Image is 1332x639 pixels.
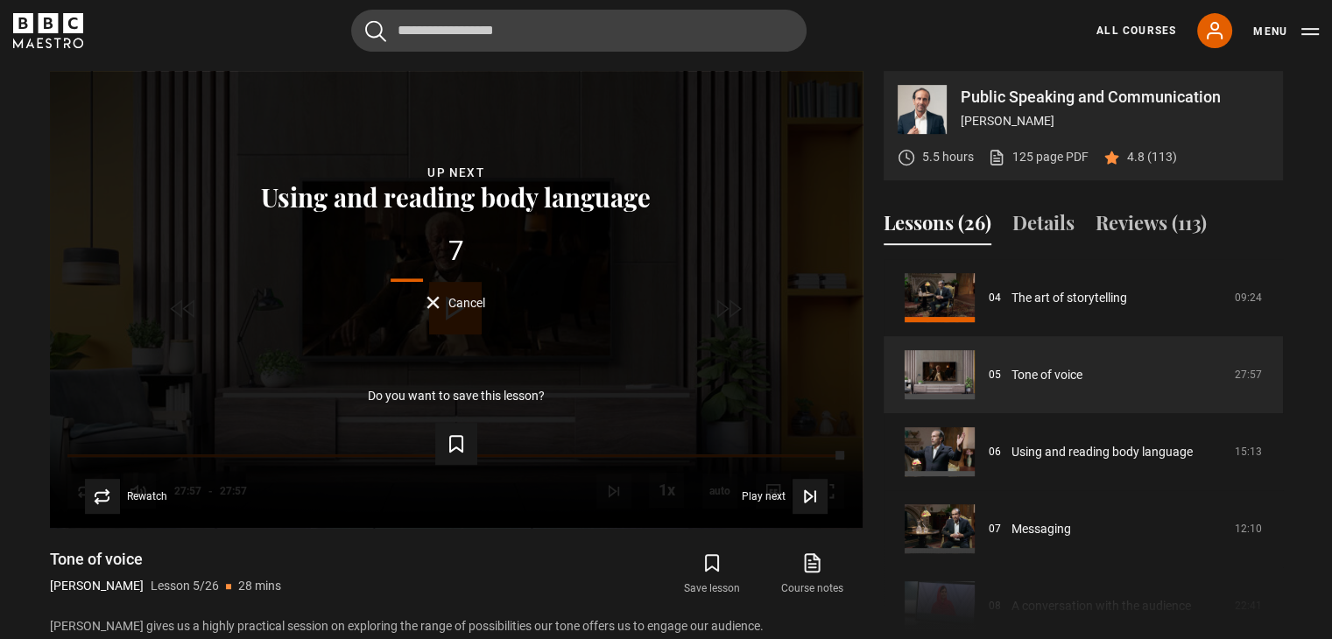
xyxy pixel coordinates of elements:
[351,10,807,52] input: Search
[1096,23,1176,39] a: All Courses
[365,20,386,42] button: Submit the search query
[426,296,485,309] button: Cancel
[78,237,835,265] div: 7
[1253,23,1319,40] button: Toggle navigation
[448,297,485,309] span: Cancel
[85,479,167,514] button: Rewatch
[151,577,219,595] p: Lesson 5/26
[238,577,281,595] p: 28 mins
[50,549,281,570] h1: Tone of voice
[50,577,144,595] p: [PERSON_NAME]
[762,549,862,600] a: Course notes
[50,617,863,635] p: [PERSON_NAME] gives us a highly practical session on exploring the range of possibilities our ton...
[1011,289,1127,307] a: The art of storytelling
[256,183,656,210] button: Using and reading body language
[1012,208,1075,245] button: Details
[742,491,786,502] span: Play next
[961,112,1269,130] p: [PERSON_NAME]
[78,163,835,183] div: Up next
[13,13,83,48] svg: BBC Maestro
[1011,520,1071,538] a: Messaging
[988,148,1089,166] a: 125 page PDF
[884,208,991,245] button: Lessons (26)
[1127,148,1177,166] p: 4.8 (113)
[127,491,167,502] span: Rewatch
[961,89,1269,105] p: Public Speaking and Communication
[1096,208,1207,245] button: Reviews (113)
[1011,443,1193,461] a: Using and reading body language
[662,549,762,600] button: Save lesson
[50,71,863,528] video-js: Video Player
[1011,366,1082,384] a: Tone of voice
[922,148,974,166] p: 5.5 hours
[368,390,545,402] p: Do you want to save this lesson?
[742,479,828,514] button: Play next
